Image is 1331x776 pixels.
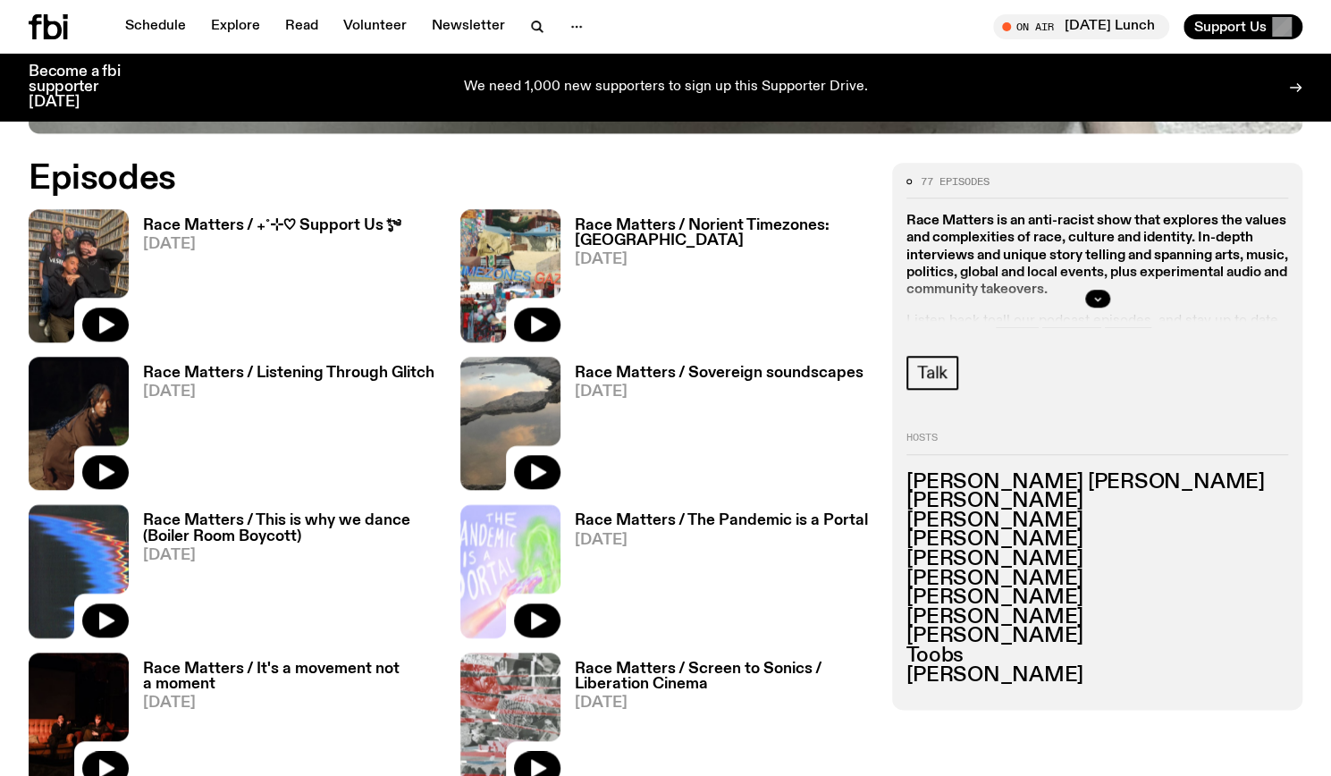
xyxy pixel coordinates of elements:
[906,433,1288,454] h2: Hosts
[143,513,439,544] h3: Race Matters / This is why we dance (Boiler Room Boycott)
[575,218,871,249] h3: Race Matters / Norient Timezones: [GEOGRAPHIC_DATA]
[906,588,1288,608] h3: [PERSON_NAME]
[560,366,863,490] a: Race Matters / Sovereign soundscapes[DATE]
[129,513,439,637] a: Race Matters / This is why we dance (Boiler Room Boycott)[DATE]
[460,357,560,490] img: A sandstone rock on the coast with puddles of ocean water. The water is clear, and it's reflectin...
[575,533,868,548] span: [DATE]
[29,163,871,195] h2: Episodes
[1194,19,1267,35] span: Support Us
[575,366,863,381] h3: Race Matters / Sovereign soundscapes
[143,366,434,381] h3: Race Matters / Listening Through Glitch
[993,14,1169,39] button: On Air[DATE] Lunch
[560,513,868,637] a: Race Matters / The Pandemic is a Portal[DATE]
[421,14,516,39] a: Newsletter
[917,363,948,383] span: Talk
[143,662,439,692] h3: Race Matters / It's a movement not a moment
[575,513,868,528] h3: Race Matters / The Pandemic is a Portal
[906,666,1288,686] h3: [PERSON_NAME]
[129,366,434,490] a: Race Matters / Listening Through Glitch[DATE]
[464,80,868,96] p: We need 1,000 new supporters to sign up this Supporter Drive.
[906,569,1288,589] h3: [PERSON_NAME]
[200,14,271,39] a: Explore
[906,473,1288,493] h3: [PERSON_NAME] [PERSON_NAME]
[333,14,417,39] a: Volunteer
[906,530,1288,550] h3: [PERSON_NAME]
[906,511,1288,531] h3: [PERSON_NAME]
[114,14,197,39] a: Schedule
[906,608,1288,628] h3: [PERSON_NAME]
[906,214,1288,297] strong: Race Matters is an anti-racist show that explores the values and complexities of race, culture an...
[906,492,1288,511] h3: [PERSON_NAME]
[906,627,1288,646] h3: [PERSON_NAME]
[143,218,400,233] h3: Race Matters / ₊˚⊹♡ Support Us *ೃ༄
[906,646,1288,666] h3: Toobs
[29,64,143,110] h3: Become a fbi supporter [DATE]
[906,550,1288,569] h3: [PERSON_NAME]
[1184,14,1302,39] button: Support Us
[575,252,871,267] span: [DATE]
[575,662,871,692] h3: Race Matters / Screen to Sonics / Liberation Cinema
[906,356,958,390] a: Talk
[143,696,439,711] span: [DATE]
[143,237,400,252] span: [DATE]
[274,14,329,39] a: Read
[921,177,990,187] span: 77 episodes
[143,384,434,400] span: [DATE]
[575,384,863,400] span: [DATE]
[29,357,129,490] img: Fetle crouches in a park at night. They are wearing a long brown garment and looking solemnly int...
[29,504,129,637] img: A spectral view of a waveform, warped and glitched
[143,548,439,563] span: [DATE]
[575,696,871,711] span: [DATE]
[129,218,400,342] a: Race Matters / ₊˚⊹♡ Support Us *ೃ༄[DATE]
[560,218,871,342] a: Race Matters / Norient Timezones: [GEOGRAPHIC_DATA][DATE]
